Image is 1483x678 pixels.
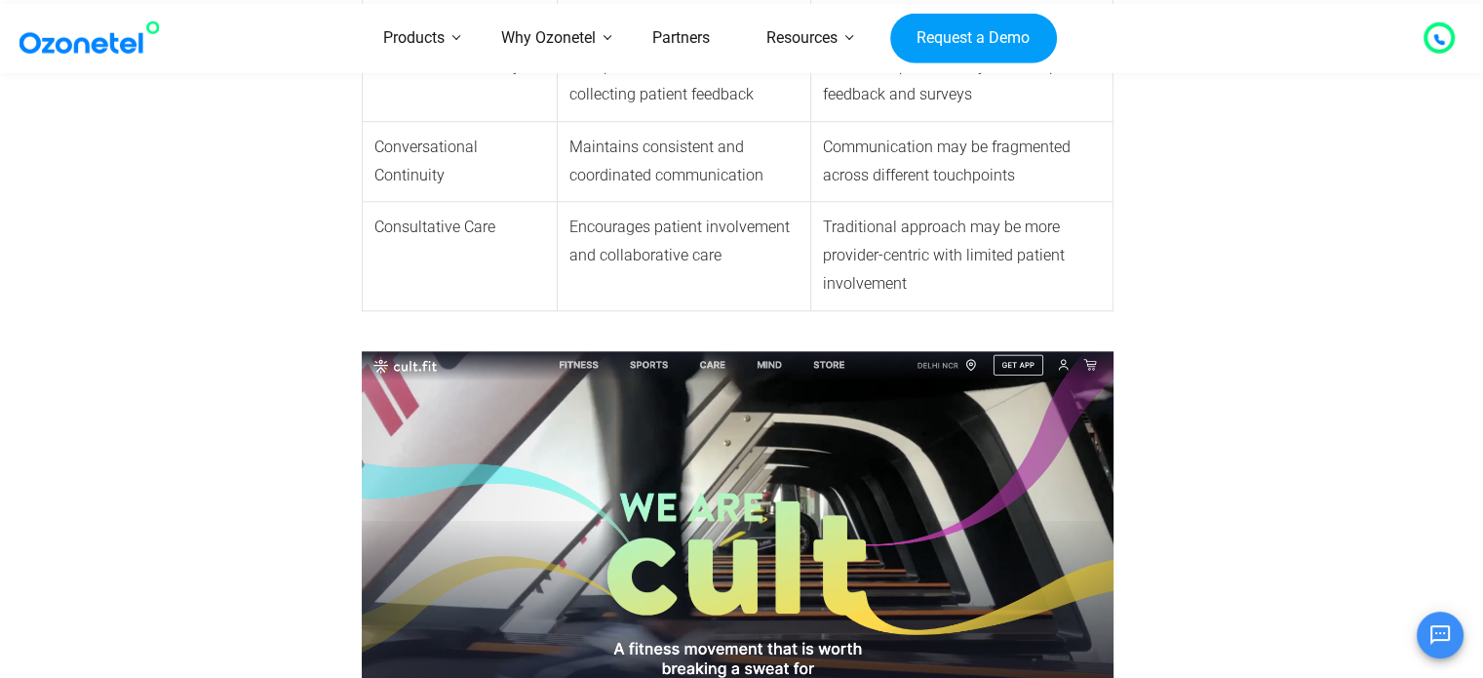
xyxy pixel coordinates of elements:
td: Limited emphasis on systematic patient feedback and surveys [810,41,1112,122]
td: Consultative Care [362,202,557,310]
td: Traditional approach may be more provider-centric with limited patient involvement [810,202,1112,310]
a: Request a Demo [890,13,1057,63]
td: Communication may be fragmented across different touchpoints [810,121,1112,202]
td: Conversational Continuity [362,121,557,202]
td: Incorporates features for collecting patient feedback [557,41,810,122]
a: Resources [738,4,866,73]
td: Encourages patient involvement and collaborative care [557,202,810,310]
button: Open chat [1417,612,1463,658]
td: Maintains consistent and coordinated communication [557,121,810,202]
a: Partners [624,4,738,73]
a: Why Ozonetel [473,4,624,73]
td: Feedback and Surveys [362,41,557,122]
a: Products [355,4,473,73]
